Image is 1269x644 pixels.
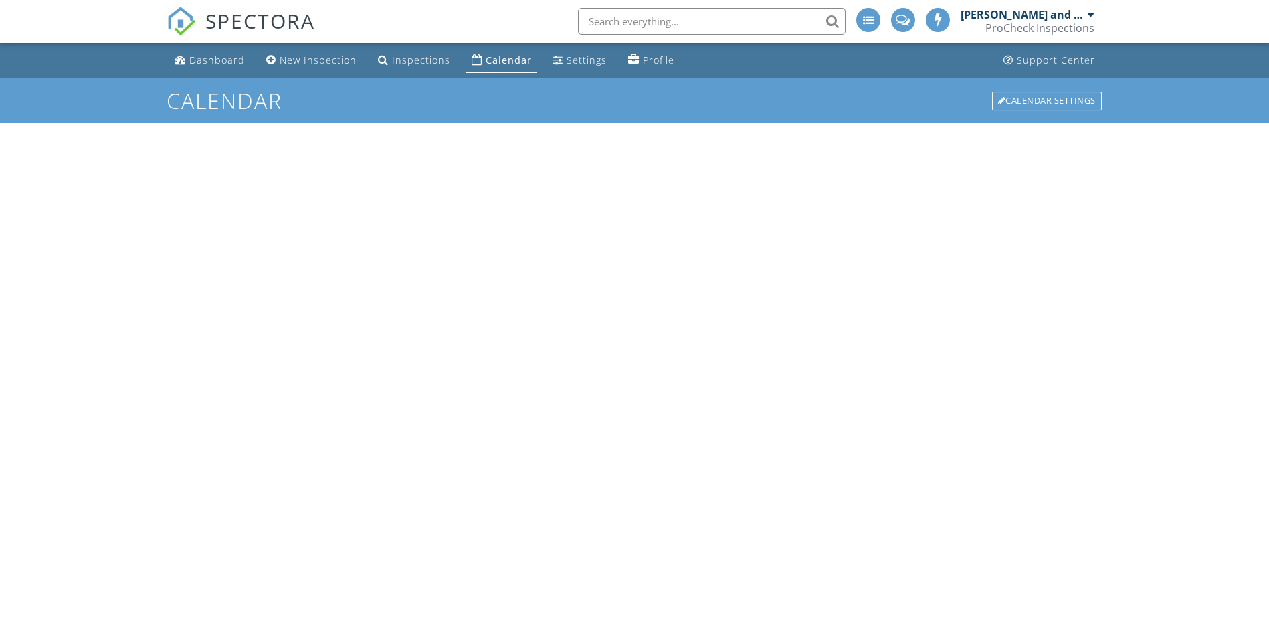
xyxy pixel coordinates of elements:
[985,21,1094,35] div: ProCheck Inspections
[961,8,1084,21] div: [PERSON_NAME] and [PERSON_NAME]
[392,54,450,66] div: Inspections
[1017,54,1095,66] div: Support Center
[578,8,846,35] input: Search everything...
[567,54,607,66] div: Settings
[261,48,362,73] a: New Inspection
[167,89,1103,112] h1: Calendar
[167,7,196,36] img: The Best Home Inspection Software - Spectora
[280,54,357,66] div: New Inspection
[992,92,1102,110] div: Calendar Settings
[205,7,315,35] span: SPECTORA
[167,18,315,46] a: SPECTORA
[373,48,456,73] a: Inspections
[169,48,250,73] a: Dashboard
[189,54,245,66] div: Dashboard
[623,48,680,73] a: Profile
[991,90,1103,112] a: Calendar Settings
[643,54,674,66] div: Profile
[466,48,537,73] a: Calendar
[548,48,612,73] a: Settings
[998,48,1100,73] a: Support Center
[486,54,532,66] div: Calendar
